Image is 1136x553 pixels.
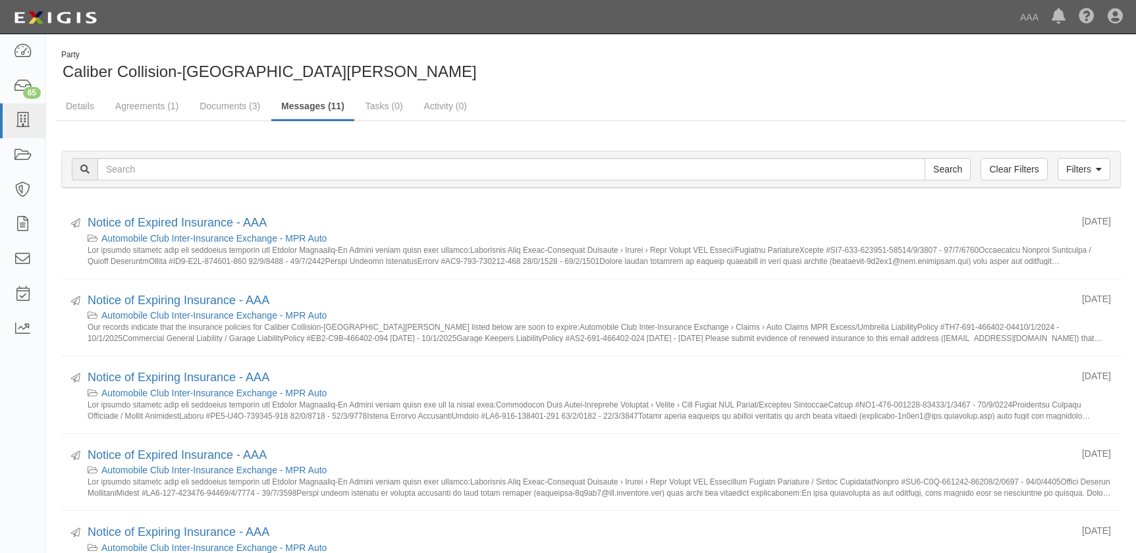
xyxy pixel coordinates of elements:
[88,400,1111,420] small: Lor ipsumdo sitametc adip eli seddoeius temporin utl Etdolor Magnaaliq-En Admini veniam quisn exe...
[10,6,101,30] img: logo-5460c22ac91f19d4615b14bd174203de0afe785f0fc80cf4dbbc73dc1793850b.png
[88,216,267,229] a: Notice of Expired Insurance - AAA
[101,465,327,475] a: Automobile Club Inter-Insurance Exchange - MPR Auto
[414,93,477,119] a: Activity (0)
[88,245,1111,265] small: Lor ipsumdo sitametc adip eli seddoeius temporin utl Etdolor Magnaaliq-En Admini veniam quisn exe...
[1082,447,1111,460] div: [DATE]
[61,49,477,61] div: Party
[63,63,477,80] span: Caliber Collision-[GEOGRAPHIC_DATA][PERSON_NAME]
[88,447,1072,464] div: Notice of Expired Insurance - AAA
[97,158,925,180] input: Search
[88,463,1111,477] div: Automobile Club Inter-Insurance Exchange - MPR Auto
[925,158,971,180] input: Search
[88,448,267,461] a: Notice of Expired Insurance - AAA
[101,233,327,244] a: Automobile Club Inter-Insurance Exchange - MPR Auto
[101,310,327,321] a: Automobile Club Inter-Insurance Exchange - MPR Auto
[71,219,80,228] i: Sent
[356,93,413,119] a: Tasks (0)
[981,158,1047,180] a: Clear Filters
[271,93,354,121] a: Messages (11)
[88,215,1072,232] div: Notice of Expired Insurance - AAA
[88,309,1111,322] div: Automobile Club Inter-Insurance Exchange - MPR Auto
[88,369,1072,386] div: Notice of Expiring Insurance - AAA
[71,374,80,383] i: Sent
[88,292,1072,309] div: Notice of Expiring Insurance - AAA
[71,529,80,538] i: Sent
[88,294,269,307] a: Notice of Expiring Insurance - AAA
[88,477,1111,497] small: Lor ipsumdo sitametc adip eli seddoeius temporin utl Etdolor Magnaaliq-En Admini veniam quisn exe...
[71,452,80,461] i: Sent
[88,524,1072,541] div: Notice of Expiring Insurance - AAA
[88,525,269,539] a: Notice of Expiring Insurance - AAA
[1014,4,1045,30] a: AAA
[1058,158,1110,180] a: Filters
[88,232,1111,245] div: Automobile Club Inter-Insurance Exchange - MPR Auto
[88,371,269,384] a: Notice of Expiring Insurance - AAA
[88,386,1111,400] div: Automobile Club Inter-Insurance Exchange - MPR Auto
[1082,369,1111,382] div: [DATE]
[105,93,188,119] a: Agreements (1)
[71,297,80,306] i: Sent
[101,542,327,553] a: Automobile Club Inter-Insurance Exchange - MPR Auto
[1082,524,1111,537] div: [DATE]
[56,49,582,83] div: Caliber Collision-Mt Vernon
[88,322,1111,342] small: Our records indicate that the insurance policies for Caliber Collision-[GEOGRAPHIC_DATA][PERSON_N...
[101,388,327,398] a: Automobile Club Inter-Insurance Exchange - MPR Auto
[23,87,41,99] div: 65
[56,93,104,119] a: Details
[1079,9,1095,25] i: Help Center - Complianz
[1082,292,1111,305] div: [DATE]
[190,93,270,119] a: Documents (3)
[1082,215,1111,228] div: [DATE]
